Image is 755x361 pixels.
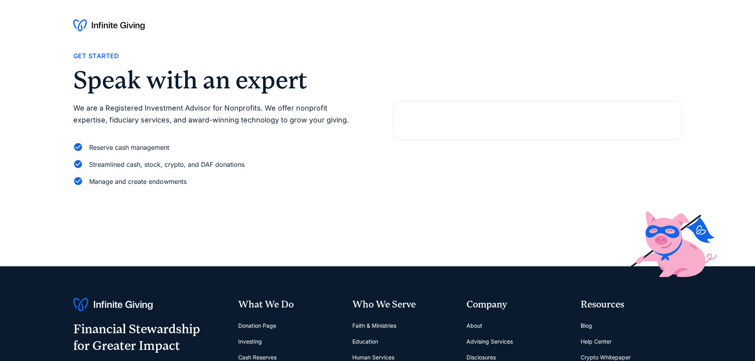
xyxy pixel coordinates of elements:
[89,142,169,153] div: Reserve cash management
[581,334,612,350] a: Help Center
[238,298,340,311] div: What We Do
[73,102,362,126] p: We are a Registered Investment Advisor for Nonprofits. We offer nonprofit expertise, fiduciary se...
[352,334,378,350] a: Education
[352,298,454,311] div: Who We Serve
[581,298,682,311] div: Resources
[238,318,276,334] a: Donation Page
[466,298,568,311] div: Company
[238,334,262,350] a: Investing
[466,334,513,350] a: Advising Services
[466,318,482,334] a: About
[73,51,119,61] div: Get Started
[73,321,200,354] div: Financial Stewardship for Greater Impact
[352,318,396,334] a: Faith & Ministries
[89,159,245,170] div: Streamlined cash, stock, crypto, and DAF donations
[581,318,592,334] a: Blog
[73,68,362,92] h2: Speak with an expert
[89,176,187,187] div: Manage and create endowments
